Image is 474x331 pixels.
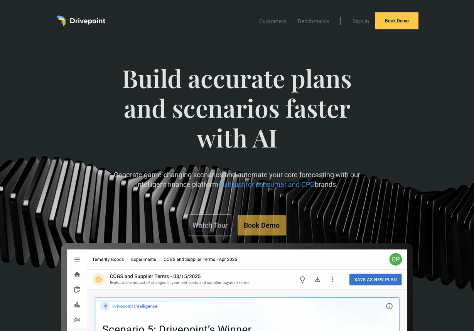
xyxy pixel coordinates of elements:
[188,214,231,236] a: Watch Tour
[294,16,333,26] a: Benchmarks
[237,215,285,235] a: Book Demo
[104,170,370,189] p: Generate game-changing scenarios and automate your core forecasting with our intelligent finance ...
[218,180,315,188] span: built just for consumer and CPG
[56,15,105,26] a: home
[349,16,373,26] a: Sign In
[104,63,370,168] span: Build accurate plans and scenarios faster with AI
[255,16,290,26] a: Customers
[375,12,418,29] a: Book Demo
